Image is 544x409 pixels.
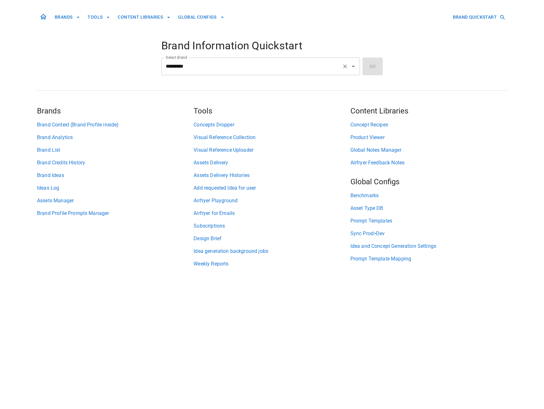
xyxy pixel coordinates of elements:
button: GLOBAL CONFIGS [176,11,227,23]
button: Open [349,62,358,71]
h4: Brand Information Quickstart [161,39,383,52]
a: Visual Reference Uploader [194,146,350,154]
a: Visual Reference Collection [194,134,350,141]
a: Prompt Templates [350,217,507,225]
a: Ideas Log [37,184,194,192]
a: Global Notes Manager [350,146,507,154]
a: Airfryer for Emails [194,210,350,217]
h5: Tools [194,106,350,116]
a: Prompt Template Mapping [350,255,507,263]
button: CONTENT LIBRARIES [115,11,173,23]
a: Brand Credits History [37,159,194,167]
a: Brand Ideas [37,172,194,179]
a: Product Viewer [350,134,507,141]
h5: Content Libraries [350,106,507,116]
button: BRANDS [52,11,83,23]
a: Airfryer Playground [194,197,350,204]
a: Brand List [37,146,194,154]
a: Assets Delivery Histories [194,172,350,179]
button: BRAND QUICKSTART [450,11,507,23]
button: Clear [341,62,349,71]
a: Airfryer Feedback Notes [350,159,507,167]
a: Concepts Dropper [194,121,350,129]
a: Brand Context (Brand Profile inside) [37,121,194,129]
a: Benchmarks [350,192,507,199]
a: Assets Delivery [194,159,350,167]
a: Idea generation background jobs [194,247,350,255]
a: Brand Profile Prompts Manager [37,210,194,217]
a: Brand Analytics [37,134,194,141]
a: Asset Type DB [350,204,507,212]
a: Design Brief [194,235,350,242]
a: Weekly Reports [194,260,350,268]
a: Sync Prod>Dev [350,230,507,237]
a: Add requested Idea for user [194,184,350,192]
a: Assets Manager [37,197,194,204]
h5: Global Configs [350,177,507,187]
label: Select Brand [166,55,187,60]
a: Idea and Concept Generation Settings [350,242,507,250]
a: Subscriptions [194,222,350,230]
button: TOOLS [85,11,113,23]
a: Concept Recipes [350,121,507,129]
h5: Brands [37,106,194,116]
